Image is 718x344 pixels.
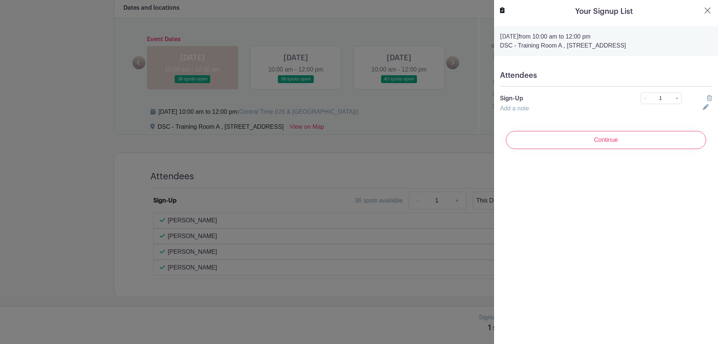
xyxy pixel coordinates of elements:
[575,6,633,17] h5: Your Signup List
[500,34,519,40] strong: [DATE]
[641,92,649,104] a: -
[500,41,712,50] p: DSC - Training Room A , [STREET_ADDRESS]
[500,94,620,103] p: Sign-Up
[703,6,712,15] button: Close
[500,32,712,41] p: from 10:00 am to 12:00 pm
[500,71,712,80] h5: Attendees
[672,92,682,104] a: +
[500,105,529,112] a: Add a note
[506,131,706,149] input: Continue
